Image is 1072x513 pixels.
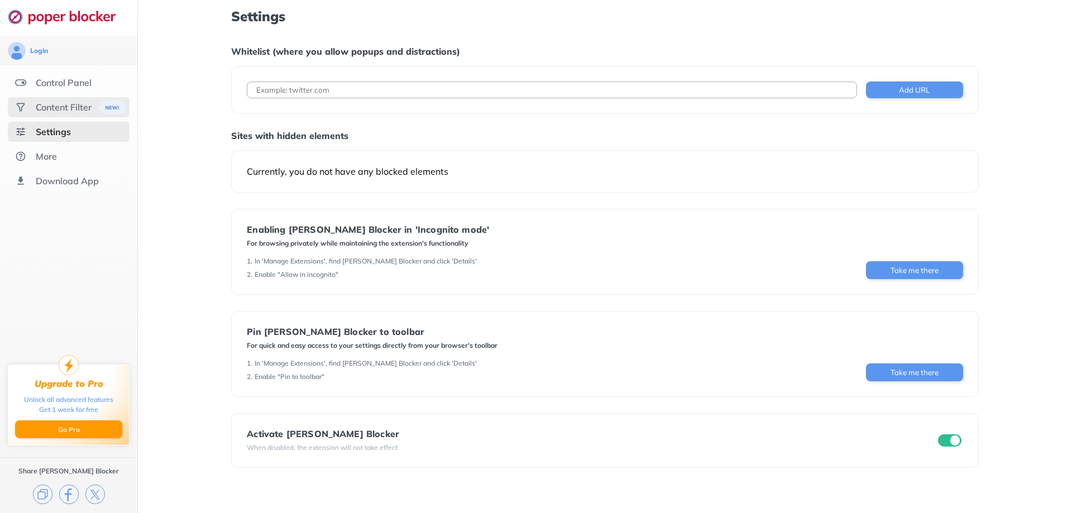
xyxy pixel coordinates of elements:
[247,224,489,234] div: Enabling [PERSON_NAME] Blocker in 'Incognito mode'
[247,166,963,177] div: Currently, you do not have any blocked elements
[247,257,252,266] div: 1 .
[36,102,92,113] div: Content Filter
[255,270,338,279] div: Enable "Allow in incognito"
[8,42,26,60] img: avatar.svg
[231,130,978,141] div: Sites with hidden elements
[247,327,497,337] div: Pin [PERSON_NAME] Blocker to toolbar
[247,372,252,381] div: 2 .
[866,261,963,279] button: Take me there
[247,443,399,452] div: When disabled, the extension will not take effect
[15,151,26,162] img: about.svg
[255,359,477,368] div: In 'Manage Extensions', find [PERSON_NAME] Blocker and click 'Details'
[24,395,113,405] div: Unlock all advanced features
[247,359,252,368] div: 1 .
[59,355,79,375] img: upgrade-to-pro.svg
[247,239,489,248] div: For browsing privately while maintaining the extension's functionality
[36,151,57,162] div: More
[85,485,105,504] img: x.svg
[15,420,122,438] button: Go Pro
[33,485,52,504] img: copy.svg
[247,341,497,350] div: For quick and easy access to your settings directly from your browser's toolbar
[15,175,26,186] img: download-app.svg
[36,175,99,186] div: Download App
[247,429,399,439] div: Activate [PERSON_NAME] Blocker
[18,467,119,476] div: Share [PERSON_NAME] Blocker
[98,100,126,114] img: menuBanner.svg
[231,46,978,57] div: Whitelist (where you allow popups and distractions)
[36,77,92,88] div: Control Panel
[15,77,26,88] img: features.svg
[255,257,477,266] div: In 'Manage Extensions', find [PERSON_NAME] Blocker and click 'Details'
[15,102,26,113] img: social.svg
[15,126,26,137] img: settings-selected.svg
[866,81,963,98] button: Add URL
[59,485,79,504] img: facebook.svg
[35,378,103,389] div: Upgrade to Pro
[8,9,128,25] img: logo-webpage.svg
[866,363,963,381] button: Take me there
[247,81,856,98] input: Example: twitter.com
[36,126,71,137] div: Settings
[39,405,98,415] div: Get 1 week for free
[255,372,324,381] div: Enable "Pin to toolbar"
[247,270,252,279] div: 2 .
[231,9,978,23] h1: Settings
[30,46,48,55] div: Login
